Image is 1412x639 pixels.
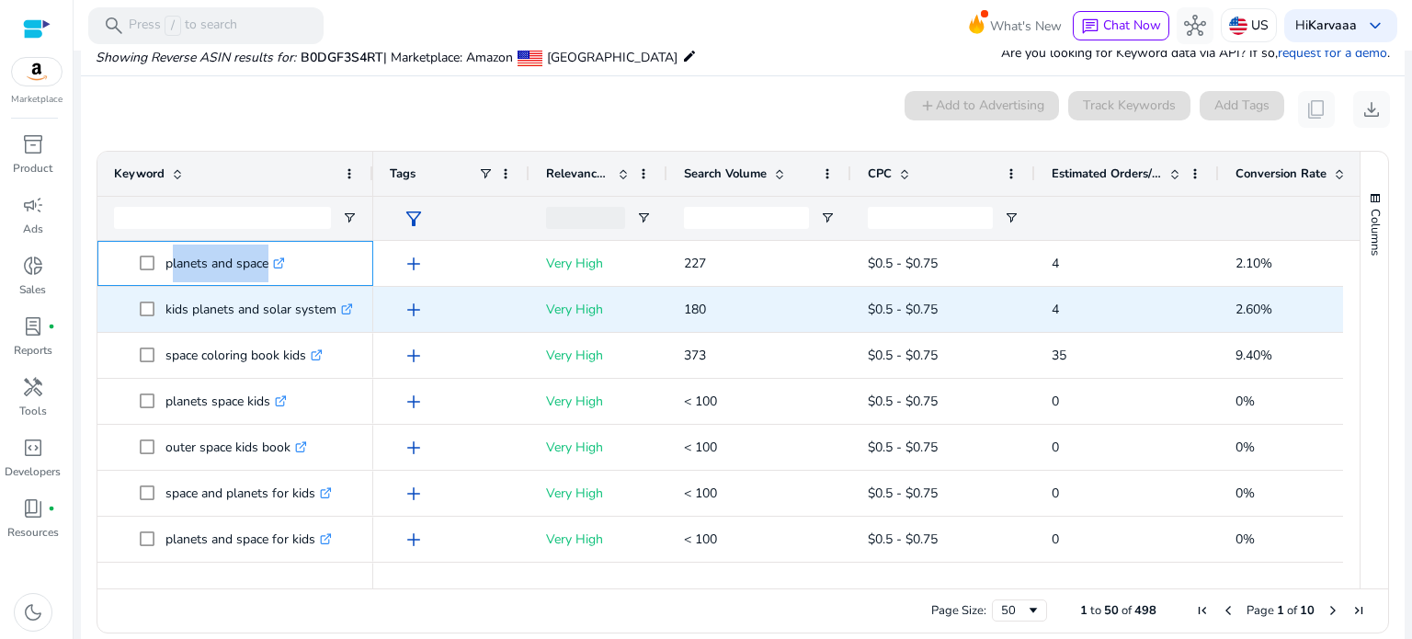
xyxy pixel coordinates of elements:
span: 10 [1300,602,1315,619]
p: kids planets and solar system [165,291,353,328]
span: 373 [684,347,706,364]
button: Open Filter Menu [1004,211,1019,225]
span: 35 [1052,347,1066,364]
span: $0.5 - $0.75 [868,531,938,548]
span: add [403,391,425,413]
p: Developers [5,463,61,480]
p: Reports [14,342,52,359]
p: Tools [19,403,47,419]
span: 0% [1235,485,1255,502]
p: US [1251,9,1269,41]
button: Open Filter Menu [636,211,651,225]
p: Very High [546,520,651,558]
div: Last Page [1351,603,1366,618]
span: lab_profile [22,315,44,337]
div: Page Size [992,599,1047,622]
span: add [403,437,425,459]
span: handyman [22,376,44,398]
span: $0.5 - $0.75 [868,255,938,272]
span: filter_alt [403,208,425,230]
span: add [403,529,425,551]
span: [GEOGRAPHIC_DATA] [547,49,678,66]
span: Keyword [114,165,165,182]
input: Search Volume Filter Input [684,207,809,229]
img: amazon.svg [12,58,62,86]
div: Page Size: [931,602,986,619]
span: $0.5 - $0.75 [868,301,938,318]
p: Very High [546,245,651,282]
span: Columns [1367,209,1384,256]
span: B0DGF3S4RT [301,49,383,66]
span: book_4 [22,497,44,519]
mat-icon: edit [682,45,697,67]
span: 1 [1277,602,1284,619]
p: planets and space [165,245,285,282]
p: Very High [546,428,651,466]
b: Karvaaa [1308,17,1357,34]
span: 2.60% [1235,301,1272,318]
span: 0% [1235,439,1255,456]
span: $0.5 - $0.75 [868,347,938,364]
button: download [1353,91,1390,128]
span: $0.5 - $0.75 [868,439,938,456]
span: What's New [990,10,1062,42]
span: 0 [1052,531,1059,548]
div: 50 [1001,602,1026,619]
button: Open Filter Menu [820,211,835,225]
span: dark_mode [22,601,44,623]
p: Very High [546,337,651,374]
span: 4 [1052,255,1059,272]
p: outer space kids book [165,428,307,466]
span: < 100 [684,439,717,456]
span: 4 [1052,301,1059,318]
span: 180 [684,301,706,318]
span: add [403,253,425,275]
span: 0% [1235,531,1255,548]
span: Page [1247,602,1274,619]
span: fiber_manual_record [48,505,55,512]
p: Hi [1295,19,1357,32]
span: add [403,345,425,367]
button: chatChat Now [1073,11,1169,40]
p: Press to search [129,16,237,36]
span: < 100 [684,531,717,548]
span: $0.5 - $0.75 [868,393,938,410]
p: space and planets for kids [165,474,332,512]
span: campaign [22,194,44,216]
span: keyboard_arrow_down [1364,15,1386,37]
p: Marketplace [11,93,63,107]
span: chat [1081,17,1099,36]
span: hub [1184,15,1206,37]
span: fiber_manual_record [48,323,55,330]
span: 227 [684,255,706,272]
button: hub [1177,7,1213,44]
span: 0 [1052,485,1059,502]
span: Estimated Orders/Month [1052,165,1162,182]
input: Keyword Filter Input [114,207,331,229]
span: add [403,483,425,505]
span: add [403,299,425,321]
p: Very High [546,474,651,512]
div: Previous Page [1221,603,1235,618]
p: Ads [23,221,43,237]
p: space coloring book kids [165,337,323,374]
span: $0.5 - $0.75 [868,485,938,502]
span: < 100 [684,485,717,502]
div: First Page [1195,603,1210,618]
span: to [1090,602,1101,619]
span: Chat Now [1103,17,1161,34]
p: Very High [546,291,651,328]
p: planets space kids [165,382,287,420]
span: 0 [1052,393,1059,410]
span: | Marketplace: Amazon [383,49,513,66]
span: download [1361,98,1383,120]
span: inventory_2 [22,133,44,155]
span: < 100 [684,393,717,410]
span: 50 [1104,602,1119,619]
img: us.svg [1229,17,1247,35]
i: Showing Reverse ASIN results for: [96,49,296,66]
p: Very High [546,566,651,604]
span: search [103,15,125,37]
span: 0% [1235,393,1255,410]
p: planets and space for kids [165,520,332,558]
